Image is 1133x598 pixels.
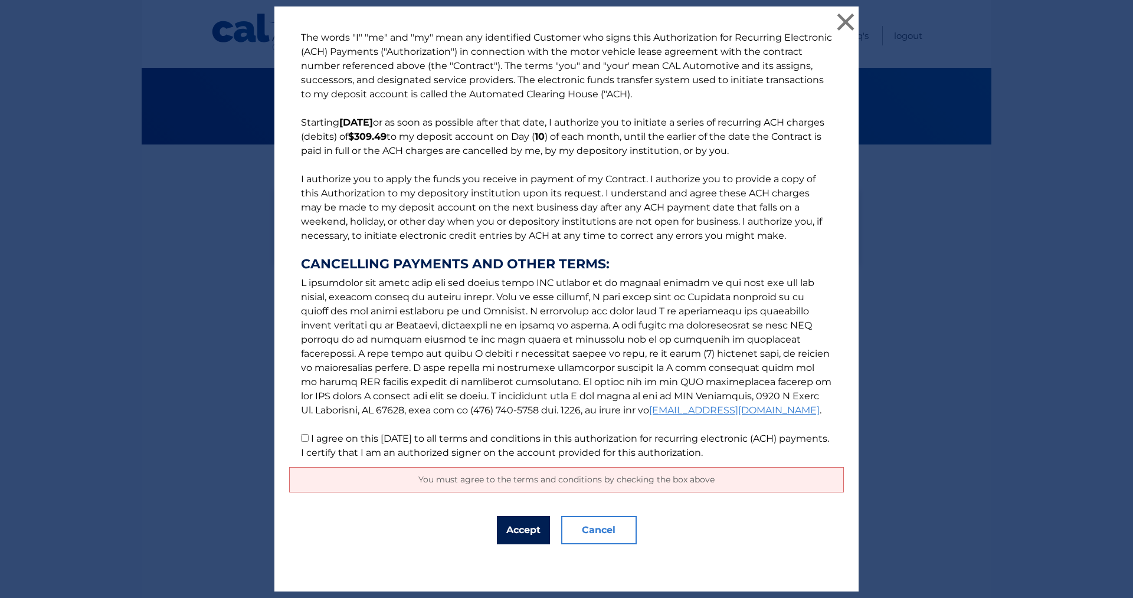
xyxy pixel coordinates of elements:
span: You must agree to the terms and conditions by checking the box above [418,474,715,485]
b: $309.49 [348,131,387,142]
a: [EMAIL_ADDRESS][DOMAIN_NAME] [649,405,820,416]
b: [DATE] [339,117,373,128]
b: 10 [535,131,545,142]
strong: CANCELLING PAYMENTS AND OTHER TERMS: [301,257,832,271]
label: I agree on this [DATE] to all terms and conditions in this authorization for recurring electronic... [301,433,829,458]
button: × [834,10,857,34]
button: Cancel [561,516,637,544]
p: The words "I" "me" and "my" mean any identified Customer who signs this Authorization for Recurri... [289,31,844,460]
button: Accept [497,516,550,544]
